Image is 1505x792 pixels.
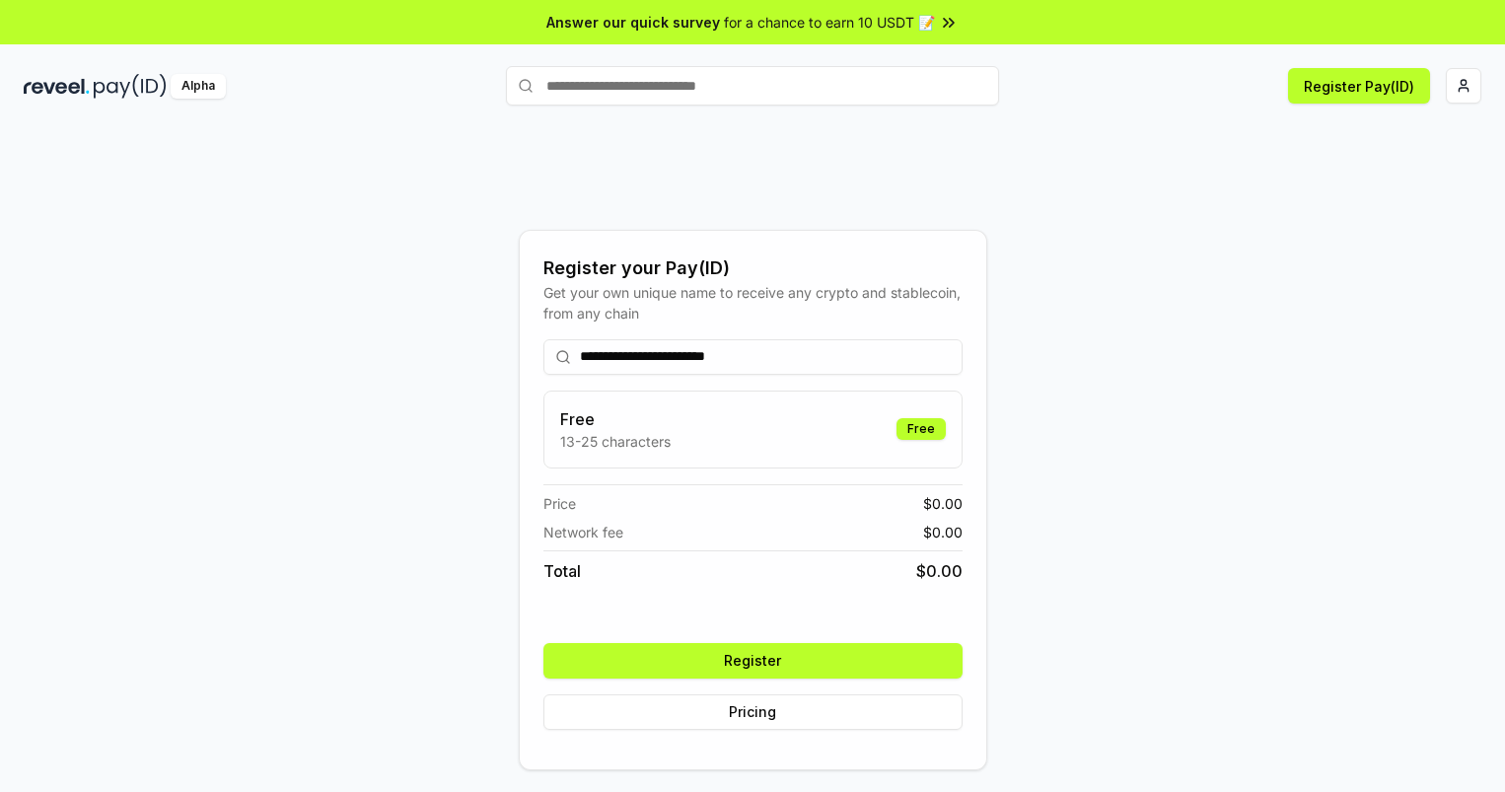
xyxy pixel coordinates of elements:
[896,418,946,440] div: Free
[560,431,671,452] p: 13-25 characters
[923,522,963,542] span: $ 0.00
[24,74,90,99] img: reveel_dark
[171,74,226,99] div: Alpha
[560,407,671,431] h3: Free
[543,254,963,282] div: Register your Pay(ID)
[543,559,581,583] span: Total
[923,493,963,514] span: $ 0.00
[724,12,935,33] span: for a chance to earn 10 USDT 📝
[543,493,576,514] span: Price
[543,694,963,730] button: Pricing
[916,559,963,583] span: $ 0.00
[543,643,963,679] button: Register
[543,522,623,542] span: Network fee
[546,12,720,33] span: Answer our quick survey
[1288,68,1430,104] button: Register Pay(ID)
[94,74,167,99] img: pay_id
[543,282,963,324] div: Get your own unique name to receive any crypto and stablecoin, from any chain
